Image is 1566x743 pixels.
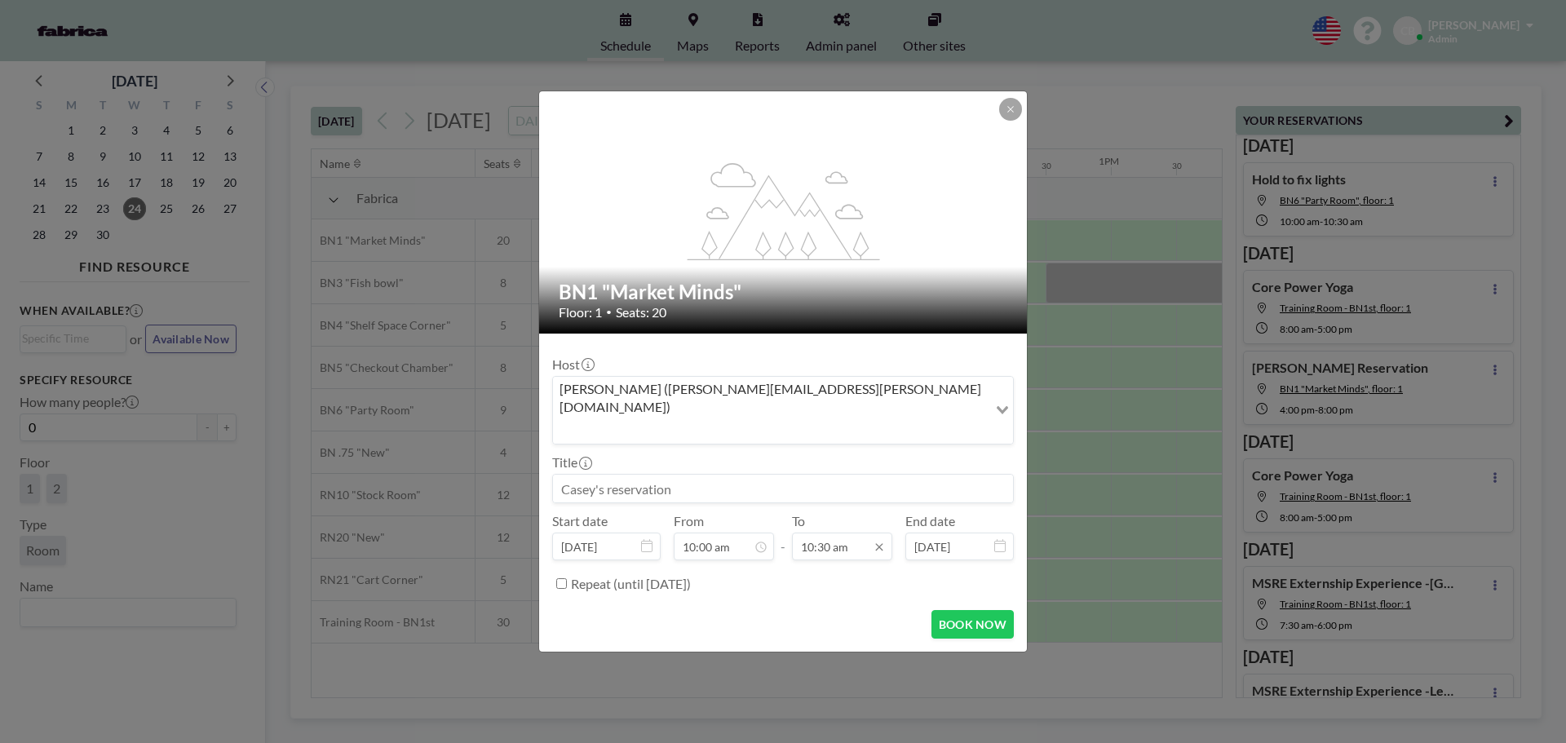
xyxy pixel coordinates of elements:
input: Search for option [555,419,986,440]
span: Floor: 1 [559,304,602,321]
label: To [792,513,805,529]
label: Title [552,454,591,471]
label: Start date [552,513,608,529]
button: BOOK NOW [931,610,1014,639]
label: Host [552,356,593,373]
label: From [674,513,704,529]
span: - [781,519,785,555]
label: Repeat (until [DATE]) [571,576,691,592]
h2: BN1 "Market Minds" [559,280,1009,304]
div: Search for option [553,377,1013,444]
span: [PERSON_NAME] ([PERSON_NAME][EMAIL_ADDRESS][PERSON_NAME][DOMAIN_NAME]) [556,380,984,417]
span: • [606,306,612,318]
span: Seats: 20 [616,304,666,321]
input: Casey's reservation [553,475,1013,502]
label: End date [905,513,955,529]
g: flex-grow: 1.2; [688,161,880,259]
